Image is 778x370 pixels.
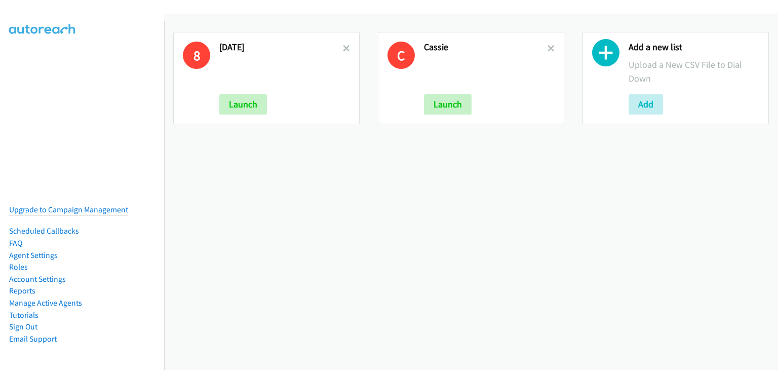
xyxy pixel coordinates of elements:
[424,42,548,53] h2: Cassie
[9,274,66,284] a: Account Settings
[629,42,759,53] h2: Add a new list
[9,298,82,308] a: Manage Active Agents
[424,94,472,115] button: Launch
[219,42,343,53] h2: [DATE]
[9,286,35,295] a: Reports
[219,94,267,115] button: Launch
[9,250,58,260] a: Agent Settings
[183,42,210,69] h1: 8
[629,94,663,115] button: Add
[629,58,759,85] p: Upload a New CSV File to Dial Down
[9,205,128,214] a: Upgrade to Campaign Management
[9,334,57,344] a: Email Support
[9,310,38,320] a: Tutorials
[9,262,28,272] a: Roles
[9,226,79,236] a: Scheduled Callbacks
[9,238,22,248] a: FAQ
[387,42,415,69] h1: C
[9,322,37,331] a: Sign Out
